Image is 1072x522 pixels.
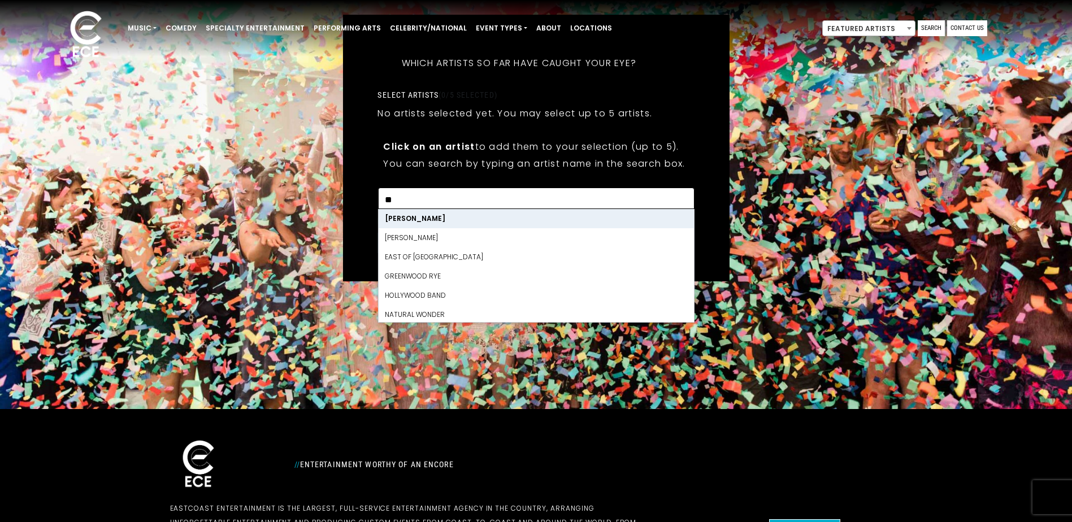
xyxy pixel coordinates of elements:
[385,19,471,38] a: Celebrity/National
[918,20,945,36] a: Search
[309,19,385,38] a: Performing Arts
[288,455,661,473] div: Entertainment Worthy of an Encore
[58,8,114,63] img: ece_new_logo_whitev2-1.png
[471,19,532,38] a: Event Types
[822,20,915,36] span: Featured Artists
[123,19,161,38] a: Music
[170,437,227,492] img: ece_new_logo_whitev2-1.png
[566,19,617,38] a: Locations
[823,21,915,37] span: Featured Artists
[378,228,693,247] li: [PERSON_NAME]
[383,140,688,154] p: to add them to your selection (up to 5).
[385,195,687,205] textarea: Search
[294,460,300,469] span: //
[377,90,497,100] label: Select artists
[532,19,566,38] a: About
[378,247,693,267] li: East of [GEOGRAPHIC_DATA]
[378,305,693,324] li: Natural Wonder
[161,19,201,38] a: Comedy
[378,267,693,286] li: Greenwood Rye
[383,140,475,153] strong: Click on an artist
[383,156,688,171] p: You can search by typing an artist name in the search box.
[378,209,693,228] li: [PERSON_NAME]
[947,20,987,36] a: Contact Us
[377,106,652,120] p: No artists selected yet. You may select up to 5 artists.
[201,19,309,38] a: Specialty Entertainment
[439,90,497,99] span: (0/5 selected)
[378,286,693,305] li: Hollywood Band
